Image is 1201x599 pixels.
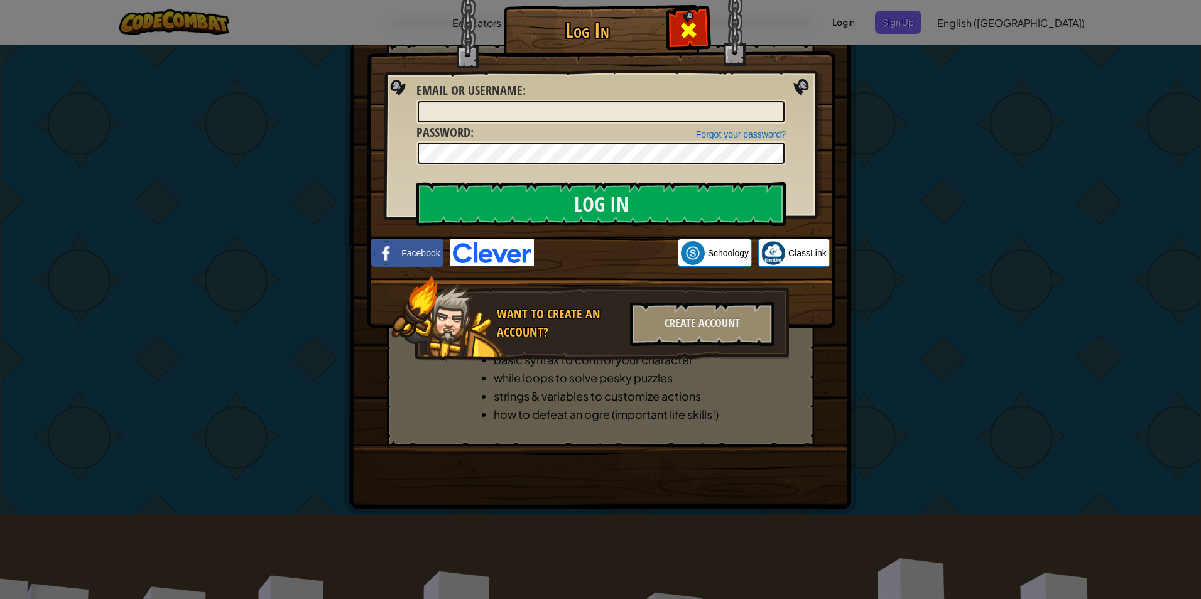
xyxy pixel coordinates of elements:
[761,241,785,265] img: classlink-logo-small.png
[450,239,534,266] img: clever-logo-blue.png
[416,82,526,100] label: :
[416,124,474,142] label: :
[416,82,523,99] span: Email or Username
[534,239,678,267] iframe: ปุ่มลงชื่อเข้าใช้ด้วย Google
[416,182,786,226] input: Log In
[681,241,705,265] img: schoology.png
[696,129,786,139] a: Forgot your password?
[416,124,470,141] span: Password
[374,241,398,265] img: facebook_small.png
[401,247,440,259] span: Facebook
[507,19,667,41] h1: Log In
[630,302,774,346] div: Create Account
[788,247,827,259] span: ClassLink
[708,247,749,259] span: Schoology
[497,305,622,341] div: Want to create an account?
